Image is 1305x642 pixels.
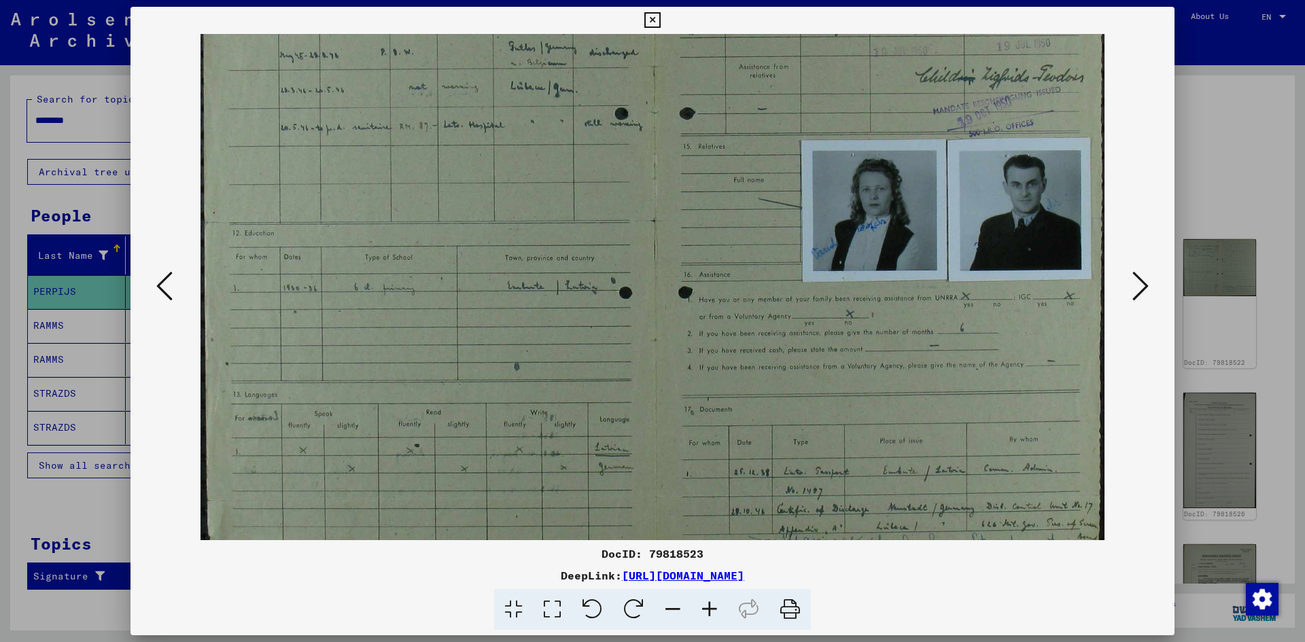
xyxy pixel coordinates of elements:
[622,569,744,582] a: [URL][DOMAIN_NAME]
[130,567,1174,584] div: DeepLink:
[1246,583,1278,616] img: Change consent
[1245,582,1278,615] div: Change consent
[130,546,1174,562] div: DocID: 79818523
